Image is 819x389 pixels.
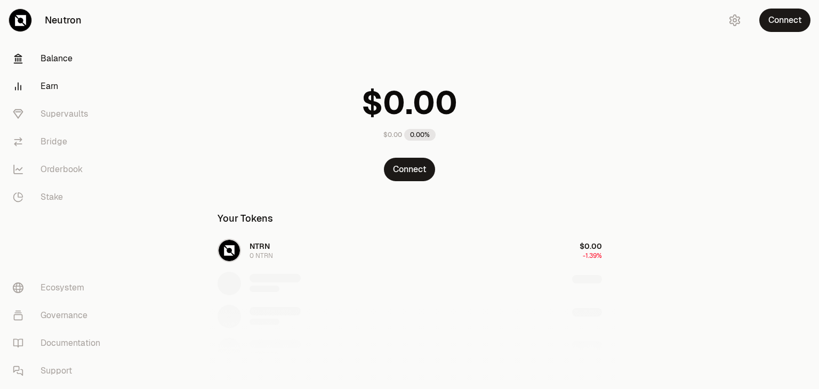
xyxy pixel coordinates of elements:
[4,128,115,156] a: Bridge
[4,156,115,183] a: Orderbook
[4,183,115,211] a: Stake
[4,357,115,385] a: Support
[4,100,115,128] a: Supervaults
[4,274,115,302] a: Ecosystem
[759,9,810,32] button: Connect
[4,302,115,329] a: Governance
[383,131,402,139] div: $0.00
[404,129,436,141] div: 0.00%
[4,329,115,357] a: Documentation
[4,45,115,72] a: Balance
[218,211,273,226] div: Your Tokens
[384,158,435,181] button: Connect
[4,72,115,100] a: Earn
